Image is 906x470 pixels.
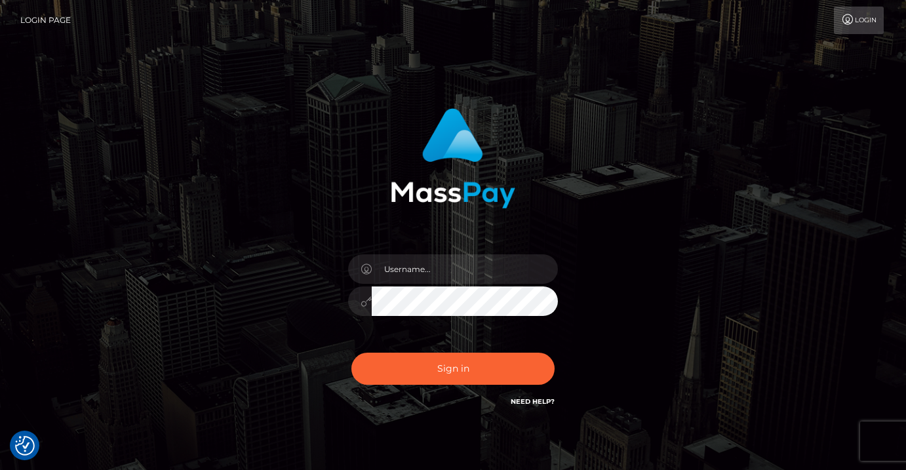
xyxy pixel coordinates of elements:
[511,397,555,406] a: Need Help?
[15,436,35,456] img: Revisit consent button
[351,353,555,385] button: Sign in
[834,7,884,34] a: Login
[15,436,35,456] button: Consent Preferences
[391,108,515,208] img: MassPay Login
[372,254,558,284] input: Username...
[20,7,71,34] a: Login Page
